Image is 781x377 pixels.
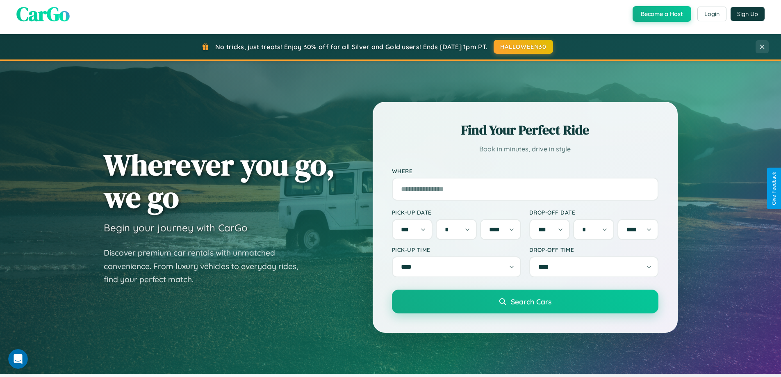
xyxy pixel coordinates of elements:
h1: Wherever you go, we go [104,149,335,213]
div: Give Feedback [771,172,777,205]
label: Where [392,167,658,174]
span: CarGo [16,0,70,27]
button: Search Cars [392,290,658,313]
h3: Begin your journey with CarGo [104,222,248,234]
button: Sign Up [731,7,765,21]
p: Discover premium car rentals with unmatched convenience. From luxury vehicles to everyday rides, ... [104,246,309,286]
button: Login [697,7,726,21]
label: Pick-up Date [392,209,521,216]
button: Become a Host [633,6,691,22]
label: Drop-off Time [529,246,658,253]
label: Pick-up Time [392,246,521,253]
iframe: Intercom live chat [8,349,28,369]
label: Drop-off Date [529,209,658,216]
span: Search Cars [511,297,551,306]
span: No tricks, just treats! Enjoy 30% off for all Silver and Gold users! Ends [DATE] 1pm PT. [215,43,487,51]
p: Book in minutes, drive in style [392,143,658,155]
button: HALLOWEEN30 [494,40,553,54]
h2: Find Your Perfect Ride [392,121,658,139]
